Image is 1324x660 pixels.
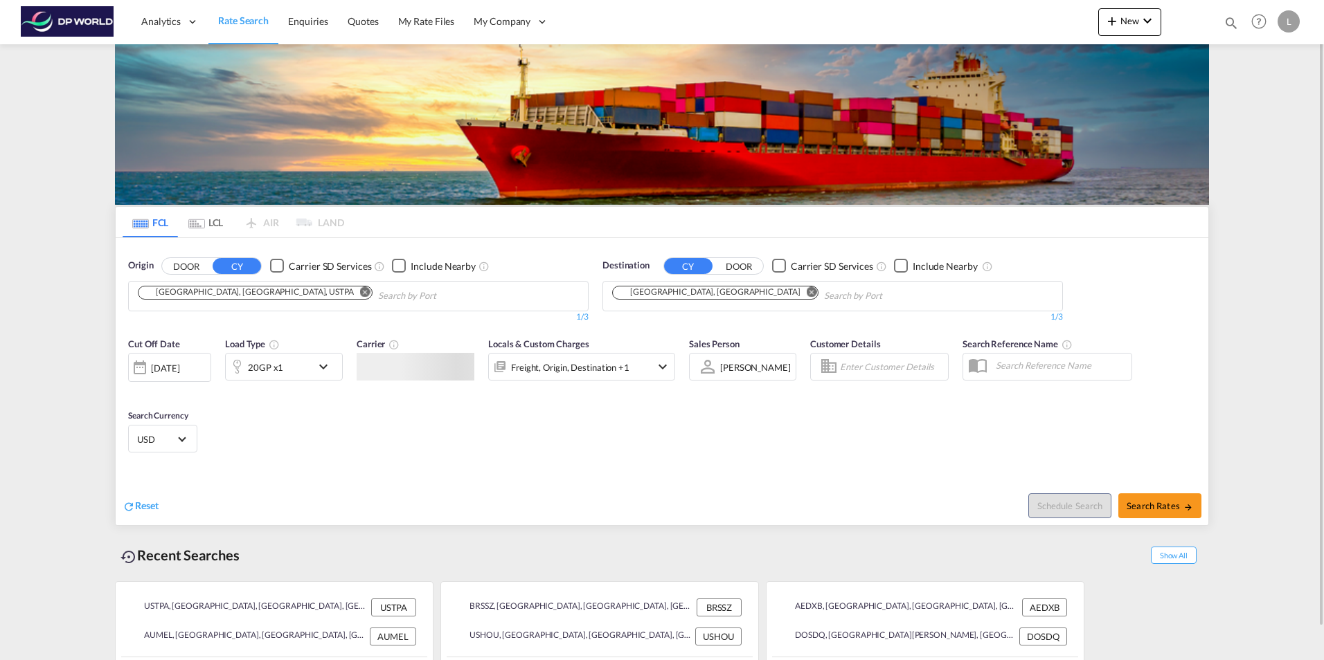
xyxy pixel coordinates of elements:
[617,286,800,298] div: Melbourne, AUMEL
[371,598,416,616] div: USTPA
[123,500,135,513] md-icon: icon-refresh
[695,627,742,645] div: USHOU
[137,433,176,446] span: USD
[132,598,368,616] div: USTPA, Tampa, FL, United States, North America, Americas
[128,381,138,399] md-datepicker: Select
[1028,493,1111,518] button: Note: By default Schedule search will only considerorigin ports, destination ports and cut off da...
[488,353,675,381] div: Freight Origin Destination Factory Stuffingicon-chevron-down
[488,338,589,349] span: Locals & Custom Charges
[378,285,510,307] input: Chips input.
[610,282,961,307] md-chips-wrap: Chips container. Use arrow keys to select chips.
[225,338,280,349] span: Load Type
[213,258,261,274] button: CY
[225,353,343,381] div: 20GP x1icon-chevron-down
[474,15,530,28] span: My Company
[136,429,190,449] md-select: Select Currency: $ USDUnited States Dollar
[1278,10,1300,33] div: L
[21,6,114,37] img: c08ca190194411f088ed0f3ba295208c.png
[720,362,791,373] div: [PERSON_NAME]
[162,258,211,274] button: DOOR
[128,353,211,382] div: [DATE]
[128,338,180,349] span: Cut Off Date
[374,261,385,272] md-icon: Unchecked: Search for CY (Container Yard) services for all selected carriers.Checked : Search for...
[411,259,476,273] div: Include Nearby
[269,339,280,350] md-icon: icon-information-outline
[664,258,713,274] button: CY
[135,499,159,511] span: Reset
[783,627,1016,645] div: DOSDQ, Santo Domingo, Dominican Republic, Caribbean, Americas
[772,259,873,273] md-checkbox: Checkbox No Ink
[876,261,887,272] md-icon: Unchecked: Search for CY (Container Yard) services for all selected carriers.Checked : Search for...
[398,15,455,27] span: My Rate Files
[357,338,400,349] span: Carrier
[351,286,372,300] button: Remove
[1224,15,1239,30] md-icon: icon-magnify
[128,410,188,421] span: Search Currency
[1183,502,1193,512] md-icon: icon-arrow-right
[1019,627,1067,645] div: DOSDQ
[1104,12,1120,29] md-icon: icon-plus 400-fg
[1062,339,1073,350] md-icon: Your search will be saved by the below given name
[315,358,339,375] md-icon: icon-chevron-down
[1224,15,1239,36] div: icon-magnify
[289,259,371,273] div: Carrier SD Services
[178,207,233,237] md-tab-item: LCL
[1139,12,1156,29] md-icon: icon-chevron-down
[141,15,181,28] span: Analytics
[143,286,354,298] div: Tampa, FL, USTPA
[1247,10,1271,33] span: Help
[913,259,978,273] div: Include Nearby
[982,261,993,272] md-icon: Unchecked: Ignores neighbouring ports when fetching rates.Checked : Includes neighbouring ports w...
[123,207,344,237] md-pagination-wrapper: Use the left and right arrow keys to navigate between tabs
[248,358,283,377] div: 20GP x1
[115,540,245,571] div: Recent Searches
[824,285,956,307] input: Chips input.
[715,258,763,274] button: DOOR
[388,339,400,350] md-icon: The selected Trucker/Carrierwill be displayed in the rate results If the rates are from another f...
[128,311,589,323] div: 1/3
[458,598,693,616] div: BRSSZ, Santos, Brazil, South America, Americas
[1151,547,1197,564] span: Show All
[116,238,1208,525] div: OriginDOOR CY Checkbox No InkUnchecked: Search for CY (Container Yard) services for all selected ...
[120,549,137,565] md-icon: icon-backup-restore
[143,286,357,298] div: Press delete to remove this chip.
[270,259,371,273] md-checkbox: Checkbox No Ink
[783,598,1019,616] div: AEDXB, Dubai, United Arab Emirates, Middle East, Middle East
[810,338,880,349] span: Customer Details
[132,627,366,645] div: AUMEL, Melbourne, Australia, Oceania, Oceania
[478,261,490,272] md-icon: Unchecked: Ignores neighbouring ports when fetching rates.Checked : Includes neighbouring ports w...
[719,357,792,377] md-select: Sales Person: Laura Christiansen
[348,15,378,27] span: Quotes
[288,15,328,27] span: Enquiries
[840,356,944,377] input: Enter Customer Details
[370,627,416,645] div: AUMEL
[963,338,1073,349] span: Search Reference Name
[136,282,515,307] md-chips-wrap: Chips container. Use arrow keys to select chips.
[1127,500,1193,511] span: Search Rates
[602,311,1063,323] div: 1/3
[1098,8,1161,36] button: icon-plus 400-fgNewicon-chevron-down
[1022,598,1067,616] div: AEDXB
[602,259,650,273] span: Destination
[458,627,692,645] div: USHOU, Houston, TX, United States, North America, Americas
[791,259,873,273] div: Carrier SD Services
[1104,15,1156,26] span: New
[989,355,1131,376] input: Search Reference Name
[654,358,671,375] md-icon: icon-chevron-down
[151,362,179,374] div: [DATE]
[123,207,178,237] md-tab-item: FCL
[392,259,476,273] md-checkbox: Checkbox No Ink
[797,286,818,300] button: Remove
[617,286,803,298] div: Press delete to remove this chip.
[689,338,740,349] span: Sales Person
[218,15,269,26] span: Rate Search
[894,259,978,273] md-checkbox: Checkbox No Ink
[1247,10,1278,35] div: Help
[511,358,629,377] div: Freight Origin Destination Factory Stuffing
[128,259,153,273] span: Origin
[123,499,159,514] div: icon-refreshReset
[697,598,742,616] div: BRSSZ
[1118,493,1201,518] button: Search Ratesicon-arrow-right
[115,44,1209,205] img: LCL+%26+FCL+BACKGROUND.png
